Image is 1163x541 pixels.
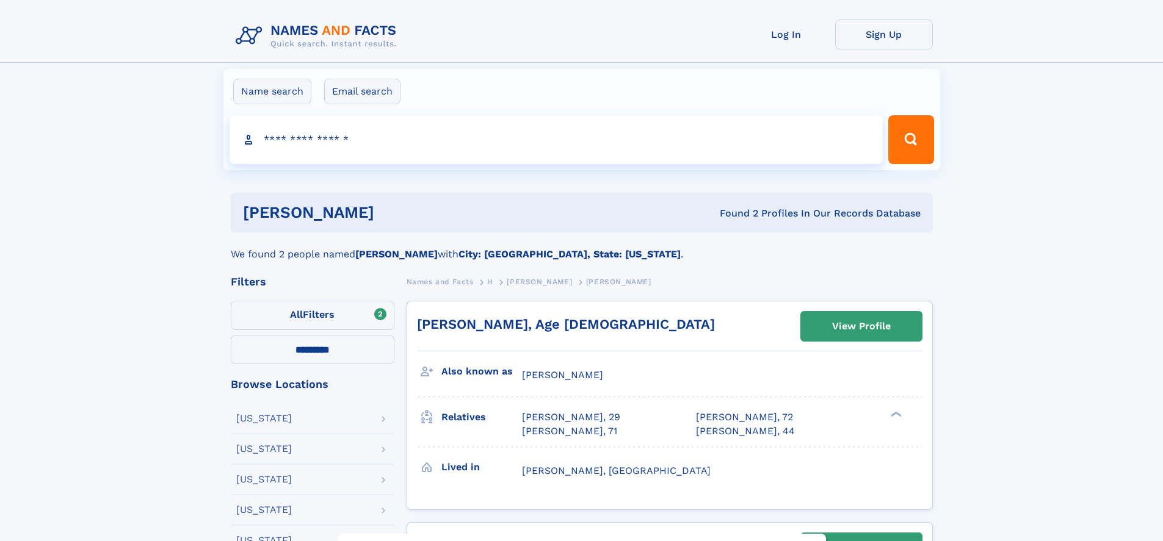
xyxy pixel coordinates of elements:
span: All [290,309,303,320]
div: Browse Locations [231,379,394,390]
span: [PERSON_NAME] [586,278,651,286]
div: [US_STATE] [236,444,292,454]
a: [PERSON_NAME], 71 [522,425,617,438]
img: Logo Names and Facts [231,20,407,52]
a: [PERSON_NAME], 29 [522,410,620,424]
b: City: [GEOGRAPHIC_DATA], State: [US_STATE] [458,248,681,260]
div: We found 2 people named with . [231,232,933,262]
input: search input [230,115,883,164]
span: [PERSON_NAME] [507,278,572,286]
label: Filters [231,301,394,330]
div: View Profile [832,312,891,340]
a: Sign Up [835,20,933,49]
h3: Lived in [441,457,522,478]
span: H [487,278,493,286]
label: Email search [324,79,400,104]
h3: Also known as [441,361,522,382]
div: [US_STATE] [236,414,292,423]
a: Names and Facts [407,274,474,289]
h3: Relatives [441,407,522,428]
h1: [PERSON_NAME] [243,205,547,220]
a: [PERSON_NAME] [507,274,572,289]
a: [PERSON_NAME], 72 [696,410,793,424]
a: [PERSON_NAME], Age [DEMOGRAPHIC_DATA] [417,317,715,332]
div: [US_STATE] [236,505,292,515]
b: [PERSON_NAME] [355,248,438,260]
span: [PERSON_NAME] [522,369,603,381]
a: Log In [737,20,835,49]
a: H [487,274,493,289]
div: Found 2 Profiles In Our Records Database [547,207,921,220]
label: Name search [233,79,311,104]
div: [US_STATE] [236,475,292,484]
span: [PERSON_NAME], [GEOGRAPHIC_DATA] [522,465,711,476]
a: [PERSON_NAME], 44 [696,425,795,438]
div: Filters [231,276,394,287]
div: ❯ [888,410,902,418]
button: Search Button [888,115,933,164]
a: View Profile [801,312,922,341]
